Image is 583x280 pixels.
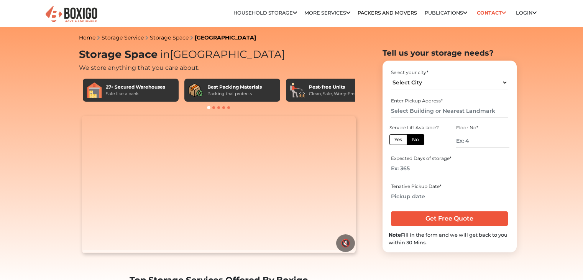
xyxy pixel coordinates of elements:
img: Boxigo [44,5,98,24]
input: Select Building or Nearest Landmark [391,104,508,118]
h1: Storage Space [79,48,359,61]
input: Get Free Quote [391,211,508,226]
div: Clean, Safe, Worry-Free [309,91,357,97]
div: Select your city [391,69,508,76]
b: Note [389,232,401,238]
a: Storage Space [150,34,189,41]
div: Enter Pickup Address [391,97,508,104]
video: Your browser does not support the video tag. [82,116,356,253]
a: Publications [425,10,467,16]
label: Yes [389,134,407,145]
div: Pest-free Units [309,84,357,91]
img: 27+ Secured Warehouses [87,82,102,98]
a: More services [304,10,350,16]
a: Contact [475,7,509,19]
h2: Tell us your storage needs? [383,48,517,58]
div: Service Lift Available? [389,124,442,131]
button: 🔇 [336,234,355,252]
input: Ex: 4 [456,134,509,148]
div: Fill in the form and we will get back to you within 30 Mins. [389,231,511,246]
span: [GEOGRAPHIC_DATA] [158,48,285,61]
a: Storage Service [102,34,144,41]
a: Packers and Movers [358,10,417,16]
input: Pickup date [391,190,508,203]
input: Ex: 365 [391,162,508,175]
div: Expected Days of storage [391,155,508,162]
span: in [160,48,170,61]
a: Home [79,34,95,41]
label: No [407,134,424,145]
div: Best Packing Materials [207,84,262,91]
div: Packing that protects [207,91,262,97]
div: 27+ Secured Warehouses [106,84,165,91]
span: We store anything that you care about. [79,64,199,71]
a: Household Storage [233,10,297,16]
img: Pest-free Units [290,82,305,98]
div: Tenative Pickup Date [391,183,508,190]
div: Safe like a bank [106,91,165,97]
a: Login [516,10,537,16]
a: [GEOGRAPHIC_DATA] [195,34,256,41]
div: Floor No [456,124,509,131]
img: Best Packing Materials [188,82,204,98]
